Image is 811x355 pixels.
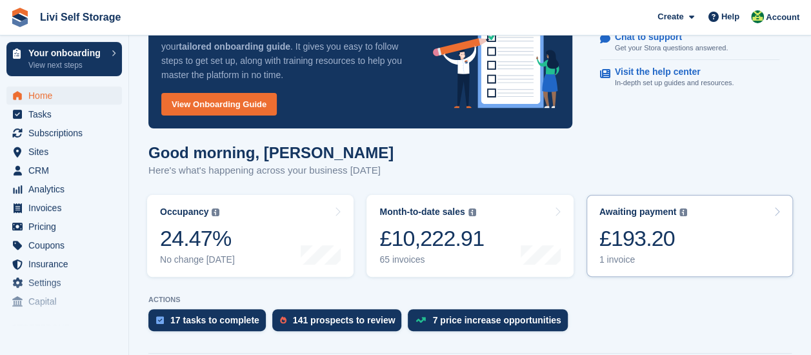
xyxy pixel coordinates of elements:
[160,207,208,218] div: Occupancy
[432,315,561,325] div: 7 price increase opportunities
[6,86,122,105] a: menu
[615,66,724,77] p: Visit the help center
[6,292,122,310] a: menu
[28,124,106,142] span: Subscriptions
[6,274,122,292] a: menu
[293,315,395,325] div: 141 prospects to review
[28,274,106,292] span: Settings
[599,254,688,265] div: 1 invoice
[599,225,688,252] div: £193.20
[586,195,793,277] a: Awaiting payment £193.20 1 invoice
[156,316,164,324] img: task-75834270c22a3079a89374b754ae025e5fb1db73e45f91037f5363f120a921f8.svg
[28,86,106,105] span: Home
[148,163,394,178] p: Here's what's happening across your business [DATE]
[6,218,122,236] a: menu
[599,207,677,218] div: Awaiting payment
[379,225,484,252] div: £10,222.91
[28,59,105,71] p: View next steps
[379,207,465,218] div: Month-to-date sales
[615,43,728,54] p: Get your Stora questions answered.
[28,255,106,273] span: Insurance
[6,199,122,217] a: menu
[600,25,779,61] a: Chat to support Get your Stora questions answered.
[147,195,354,277] a: Occupancy 24.47% No change [DATE]
[751,10,764,23] img: Alex Handyside
[28,218,106,236] span: Pricing
[148,296,792,304] p: ACTIONS
[170,315,259,325] div: 17 tasks to complete
[6,105,122,123] a: menu
[28,292,106,310] span: Capital
[28,236,106,254] span: Coupons
[379,254,484,265] div: 65 invoices
[408,309,574,338] a: 7 price increase opportunities
[6,236,122,254] a: menu
[6,255,122,273] a: menu
[679,208,687,216] img: icon-info-grey-7440780725fd019a000dd9b08b2336e03edf1995a4989e88bcd33f0948082b44.svg
[28,105,106,123] span: Tasks
[28,180,106,198] span: Analytics
[161,93,277,116] a: View Onboarding Guide
[600,60,779,95] a: Visit the help center In-depth set up guides and resources.
[161,25,412,82] p: Welcome to Stora! Press the button below to access your . It gives you easy to follow steps to ge...
[179,41,290,52] strong: tailored onboarding guide
[160,254,235,265] div: No change [DATE]
[28,161,106,179] span: CRM
[6,42,122,76] a: Your onboarding View next steps
[6,143,122,161] a: menu
[35,6,126,28] a: Livi Self Storage
[6,180,122,198] a: menu
[6,124,122,142] a: menu
[280,316,286,324] img: prospect-51fa495bee0391a8d652442698ab0144808aea92771e9ea1ae160a38d050c398.svg
[272,309,408,338] a: 141 prospects to review
[468,208,476,216] img: icon-info-grey-7440780725fd019a000dd9b08b2336e03edf1995a4989e88bcd33f0948082b44.svg
[6,161,122,179] a: menu
[416,317,426,323] img: price_increase_opportunities-93ffe204e8149a01c8c9dc8f82e8f89637d9d84a8eef4429ea346261dce0b2c0.svg
[615,77,734,88] p: In-depth set up guides and resources.
[28,199,106,217] span: Invoices
[12,321,128,334] span: Storefront
[766,11,799,24] span: Account
[10,8,30,27] img: stora-icon-8386f47178a22dfd0bd8f6a31ec36ba5ce8667c1dd55bd0f319d3a0aa187defe.svg
[657,10,683,23] span: Create
[28,48,105,57] p: Your onboarding
[366,195,573,277] a: Month-to-date sales £10,222.91 65 invoices
[721,10,739,23] span: Help
[433,12,559,108] img: onboarding-info-6c161a55d2c0e0a8cae90662b2fe09162a5109e8cc188191df67fb4f79e88e88.svg
[148,144,394,161] h1: Good morning, [PERSON_NAME]
[28,143,106,161] span: Sites
[212,208,219,216] img: icon-info-grey-7440780725fd019a000dd9b08b2336e03edf1995a4989e88bcd33f0948082b44.svg
[615,32,717,43] p: Chat to support
[148,309,272,338] a: 17 tasks to complete
[160,225,235,252] div: 24.47%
